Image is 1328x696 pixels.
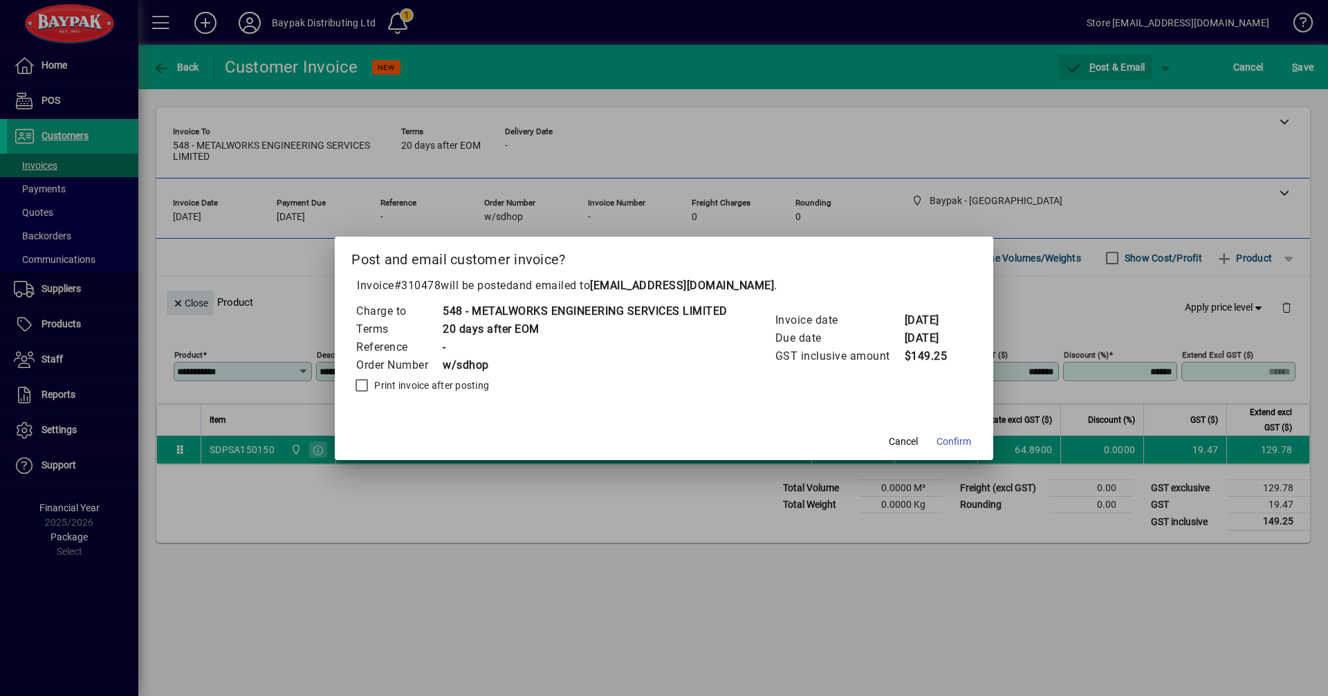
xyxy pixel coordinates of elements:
[356,302,442,320] td: Charge to
[351,277,977,294] p: Invoice will be posted .
[775,347,904,365] td: GST inclusive amount
[881,430,925,455] button: Cancel
[371,378,489,392] label: Print invoice after posting
[775,311,904,329] td: Invoice date
[356,356,442,374] td: Order Number
[775,329,904,347] td: Due date
[937,434,971,449] span: Confirm
[442,356,728,374] td: w/sdhop
[442,320,728,338] td: 20 days after EOM
[442,338,728,356] td: -
[904,329,959,347] td: [DATE]
[904,347,959,365] td: $149.25
[590,279,774,292] b: [EMAIL_ADDRESS][DOMAIN_NAME]
[513,279,774,292] span: and emailed to
[356,338,442,356] td: Reference
[904,311,959,329] td: [DATE]
[356,320,442,338] td: Terms
[889,434,918,449] span: Cancel
[931,430,977,455] button: Confirm
[442,302,728,320] td: 548 - METALWORKS ENGINEERING SERVICES LIMITED
[335,237,993,277] h2: Post and email customer invoice?
[394,279,441,292] span: #310478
